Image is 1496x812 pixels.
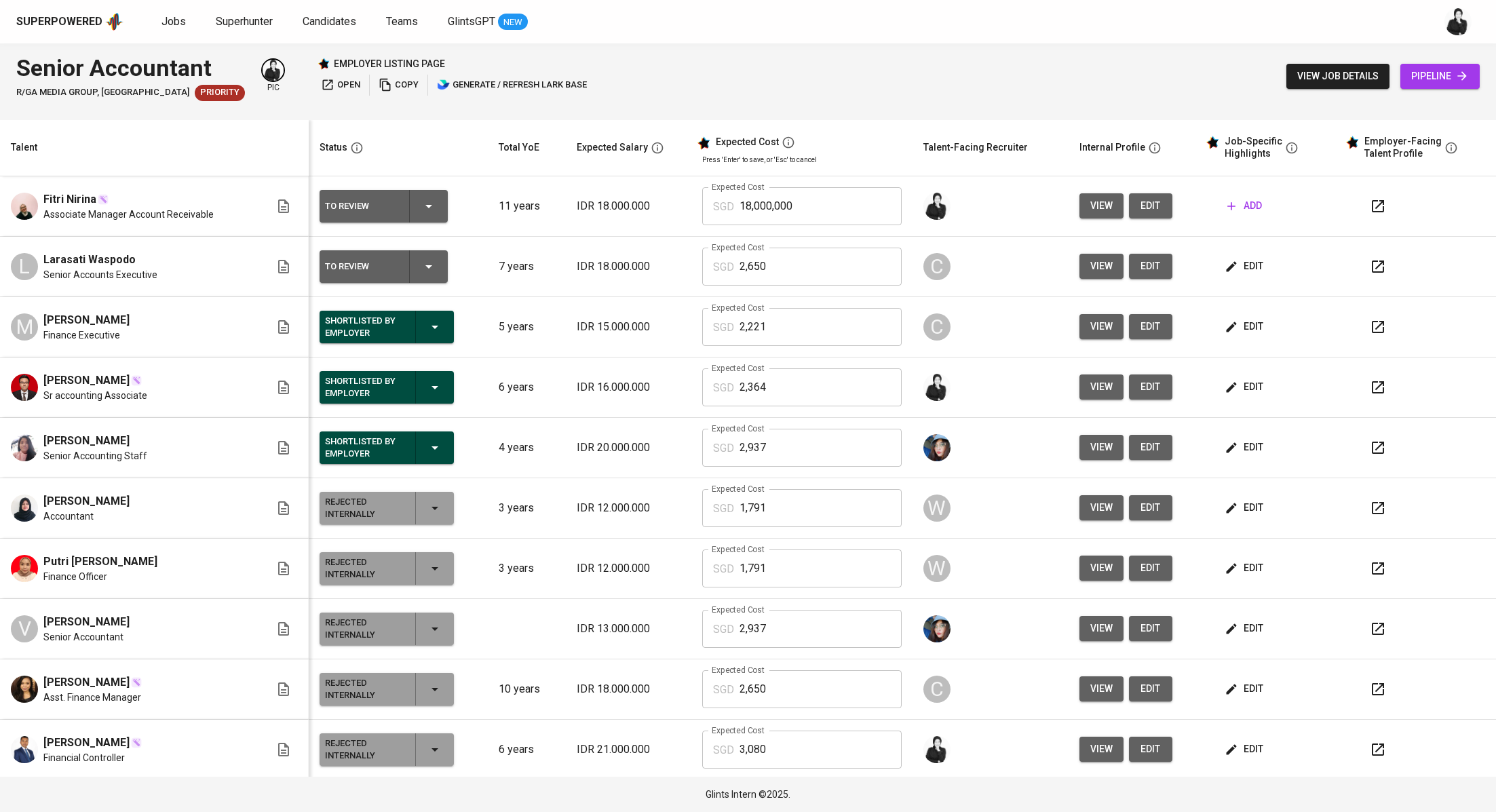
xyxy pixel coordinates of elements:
[1140,439,1162,456] span: edit
[437,77,587,93] span: generate / refresh lark base
[43,268,157,282] span: Senior Accounts Executive
[577,560,680,577] p: IDR 12.000.000
[577,139,648,156] div: Expected Salary
[325,372,404,402] div: Shortlisted by Employer
[325,735,404,765] div: Rejected Internally
[1140,499,1162,516] span: edit
[131,737,142,748] img: magic_wand.svg
[577,198,680,214] p: IDR 18.000.000
[325,493,404,523] div: Rejected Internally
[1090,741,1113,758] span: view
[16,86,189,99] span: R/GA MEDIA GROUP, [GEOGRAPHIC_DATA]
[320,552,454,585] button: Rejected Internally
[923,253,951,280] div: C
[375,75,422,96] button: copy
[16,12,123,32] a: Superpoweredapp logo
[1129,556,1172,581] button: edit
[1090,499,1113,516] span: view
[131,677,142,688] img: magic_wand.svg
[216,14,275,31] a: Superhunter
[43,614,130,630] span: [PERSON_NAME]
[713,380,734,396] p: SGD
[11,193,38,220] img: Fitri Nirina
[1140,680,1162,697] span: edit
[161,14,189,31] a: Jobs
[716,136,779,149] div: Expected Cost
[1227,258,1263,275] span: edit
[1140,197,1162,214] span: edit
[195,85,245,101] div: New Job received from Demand Team
[577,500,680,516] p: IDR 12.000.000
[702,155,902,165] p: Press 'Enter' to save, or 'Esc' to cancel
[11,736,38,763] img: Erlando Simanjuntak
[320,371,454,404] button: Shortlisted by Employer
[320,733,454,766] button: Rejected Internally
[923,193,951,220] img: medwi@glints.com
[43,191,96,208] span: Fitri Nirina
[43,449,147,463] span: Senior Accounting Staff
[43,735,130,751] span: [PERSON_NAME]
[1227,680,1263,697] span: edit
[923,676,951,703] div: C
[43,252,136,268] span: Larasati Waspodo
[1079,254,1124,279] button: view
[713,199,734,215] p: SGD
[713,682,734,698] p: SGD
[713,561,734,577] p: SGD
[1079,314,1124,339] button: view
[325,258,398,275] div: To Review
[1079,616,1124,641] button: view
[1090,379,1113,395] span: view
[1129,676,1172,701] button: edit
[1206,136,1219,149] img: glints_star.svg
[1129,435,1172,460] button: edit
[1079,676,1124,701] button: view
[261,58,285,94] div: pic
[577,258,680,275] p: IDR 18.000.000
[16,52,245,85] div: Senior Accountant
[43,433,130,449] span: [PERSON_NAME]
[1227,318,1263,335] span: edit
[1400,64,1480,89] a: pipeline
[263,60,284,81] img: medwi@glints.com
[1129,374,1172,400] a: edit
[499,500,555,516] p: 3 years
[1079,495,1124,520] button: view
[386,15,418,28] span: Teams
[697,136,710,150] img: glints_star.svg
[161,15,186,28] span: Jobs
[321,77,360,93] span: open
[923,555,951,582] div: W
[1090,560,1113,577] span: view
[1225,136,1282,159] div: Job-Specific Highlights
[923,736,951,763] img: medwi@glints.com
[334,57,445,71] p: employer listing page
[713,320,734,336] p: SGD
[1444,8,1472,35] img: medwi@glints.com
[1286,64,1389,89] button: view job details
[499,319,555,335] p: 5 years
[11,676,38,703] img: Rianti Hutapea
[1140,620,1162,637] span: edit
[325,674,404,704] div: Rejected Internally
[325,614,404,644] div: Rejected Internally
[43,630,123,644] span: Senior Accountant
[1222,374,1269,400] button: edit
[1090,318,1113,335] span: view
[923,139,1028,156] div: Talent-Facing Recruiter
[216,15,273,28] span: Superhunter
[386,14,421,31] a: Teams
[1140,379,1162,395] span: edit
[1129,616,1172,641] button: edit
[1090,197,1113,214] span: view
[1129,314,1172,339] button: edit
[11,434,38,461] img: Shevin Winarta
[43,674,130,691] span: [PERSON_NAME]
[318,75,364,96] a: open
[499,440,555,456] p: 4 years
[43,208,214,221] span: Associate Manager Account Receivable
[43,328,120,342] span: Finance Executive
[320,190,448,223] button: To Review
[1227,741,1263,758] span: edit
[11,374,38,401] img: Andika Wiro Utomo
